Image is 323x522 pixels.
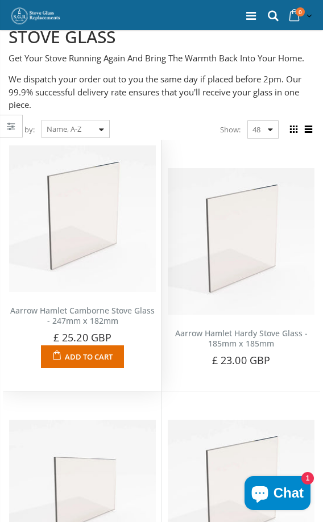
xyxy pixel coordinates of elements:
img: Aarrow Hamlet Camborne Stove Glass [9,145,156,292]
span: Show: [220,120,241,139]
img: Stove Glass Replacement [10,7,61,25]
span: £ 25.20 GBP [53,331,111,344]
span: Add to Cart [65,352,113,362]
span: £ 23.00 GBP [212,353,270,367]
a: Menu [246,8,256,23]
inbox-online-store-chat: Shopify online store chat [241,476,314,513]
a: Aarrow Hamlet Hardy Stove Glass - 185mm x 185mm [175,328,308,349]
span: 0 [296,7,305,16]
h2: STOVE GLASS [9,26,314,49]
button: Add to Cart [41,345,123,368]
a: 0 [285,5,314,27]
span: List view [302,123,314,136]
a: Aarrow Hamlet Camborne Stove Glass - 247mm x 182mm [10,305,155,327]
p: We dispatch your order out to you the same day if placed before 2pm. Our 99.9% successful deliver... [9,73,314,111]
p: Get Your Stove Running Again And Bring The Warmth Back Into Your Home. [9,52,314,65]
img: Aarrow Hamlet Hardy Stove Glass [168,168,314,315]
span: Grid view [287,123,300,136]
